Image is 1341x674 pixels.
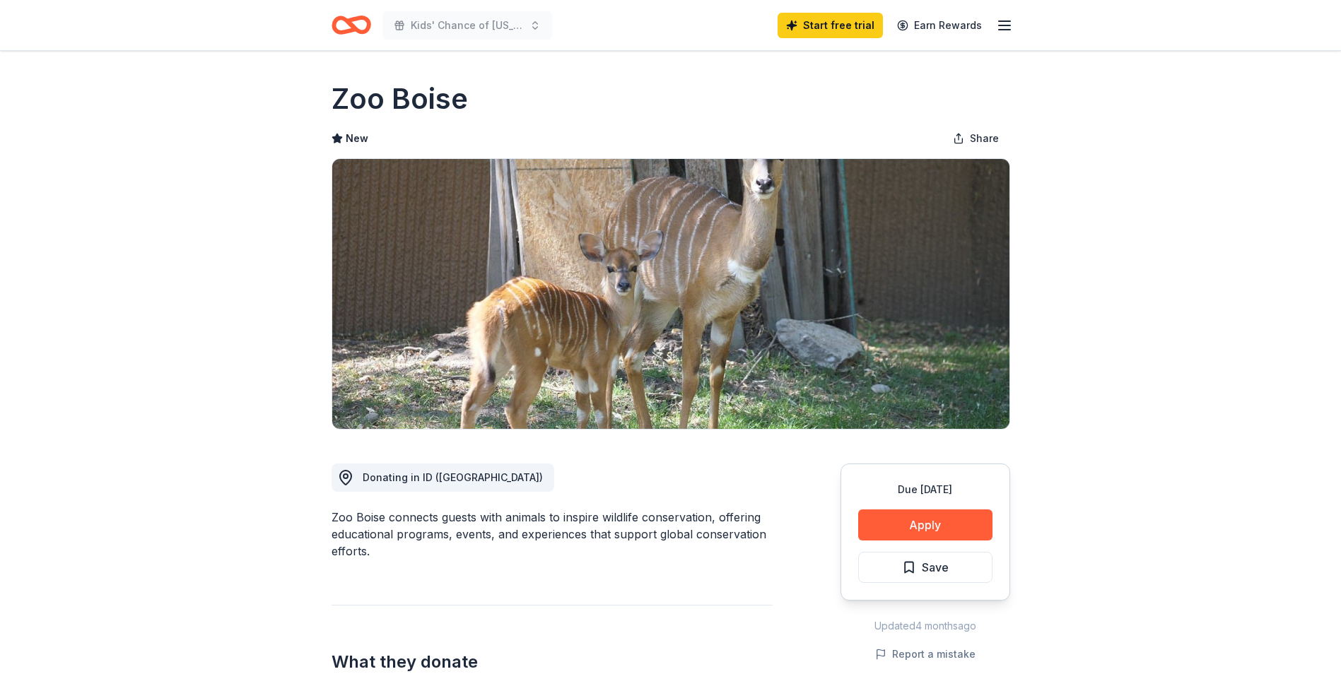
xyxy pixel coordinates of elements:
[858,552,992,583] button: Save
[970,130,999,147] span: Share
[858,481,992,498] div: Due [DATE]
[889,13,990,38] a: Earn Rewards
[858,509,992,540] button: Apply
[332,79,468,119] h1: Zoo Boise
[778,13,883,38] a: Start free trial
[942,124,1010,153] button: Share
[382,11,552,40] button: Kids' Chance of [US_STATE] Holiday Fundraiser
[841,617,1010,634] div: Updated 4 months ago
[411,17,524,34] span: Kids' Chance of [US_STATE] Holiday Fundraiser
[332,159,1009,429] img: Image for Zoo Boise
[332,509,773,560] div: Zoo Boise connects guests with animals to inspire wildlife conservation, offering educational pro...
[875,646,976,663] button: Report a mistake
[332,8,371,42] a: Home
[346,130,368,147] span: New
[363,471,543,483] span: Donating in ID ([GEOGRAPHIC_DATA])
[922,558,949,577] span: Save
[332,651,773,673] h2: What they donate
